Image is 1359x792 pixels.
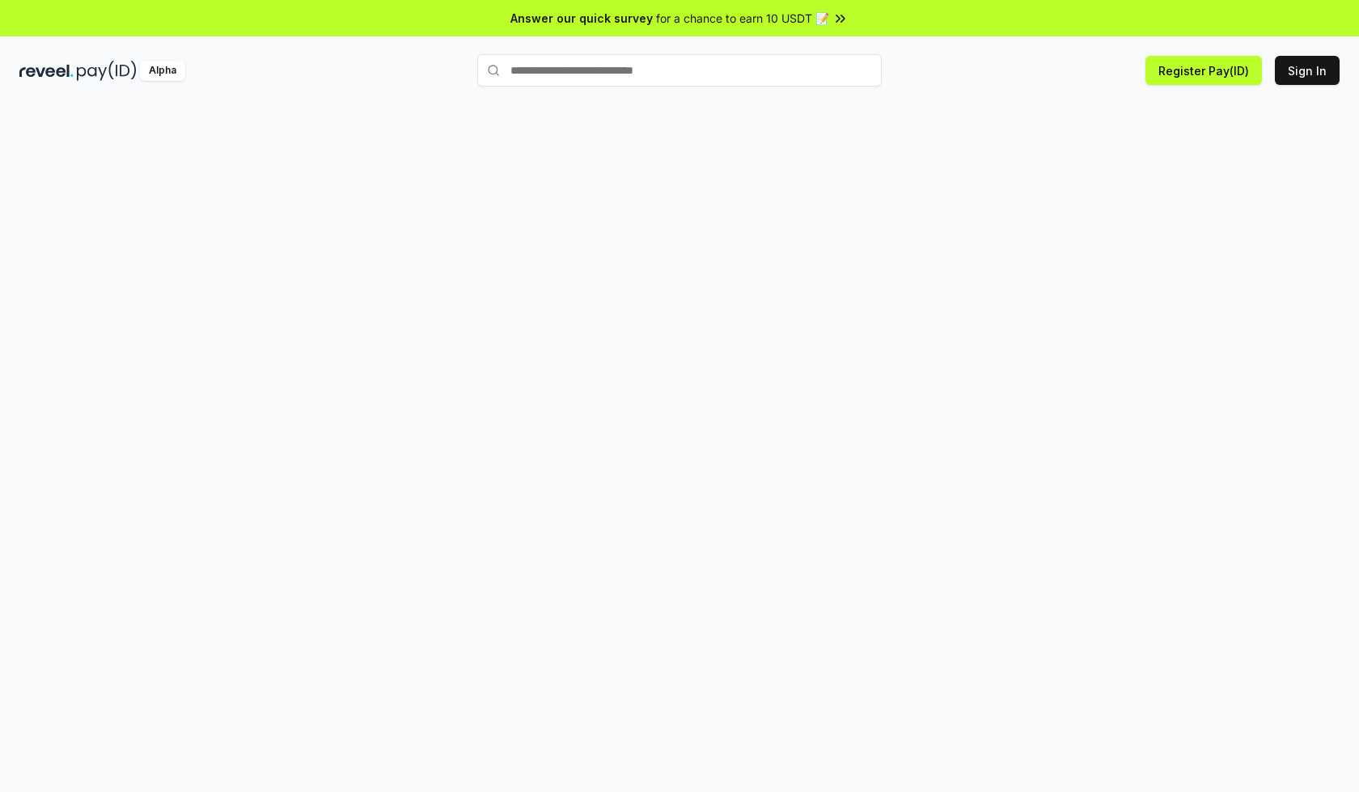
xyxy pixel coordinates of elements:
[1145,56,1262,85] button: Register Pay(ID)
[656,10,829,27] span: for a chance to earn 10 USDT 📝
[140,61,185,81] div: Alpha
[510,10,653,27] span: Answer our quick survey
[19,61,74,81] img: reveel_dark
[1275,56,1340,85] button: Sign In
[77,61,137,81] img: pay_id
